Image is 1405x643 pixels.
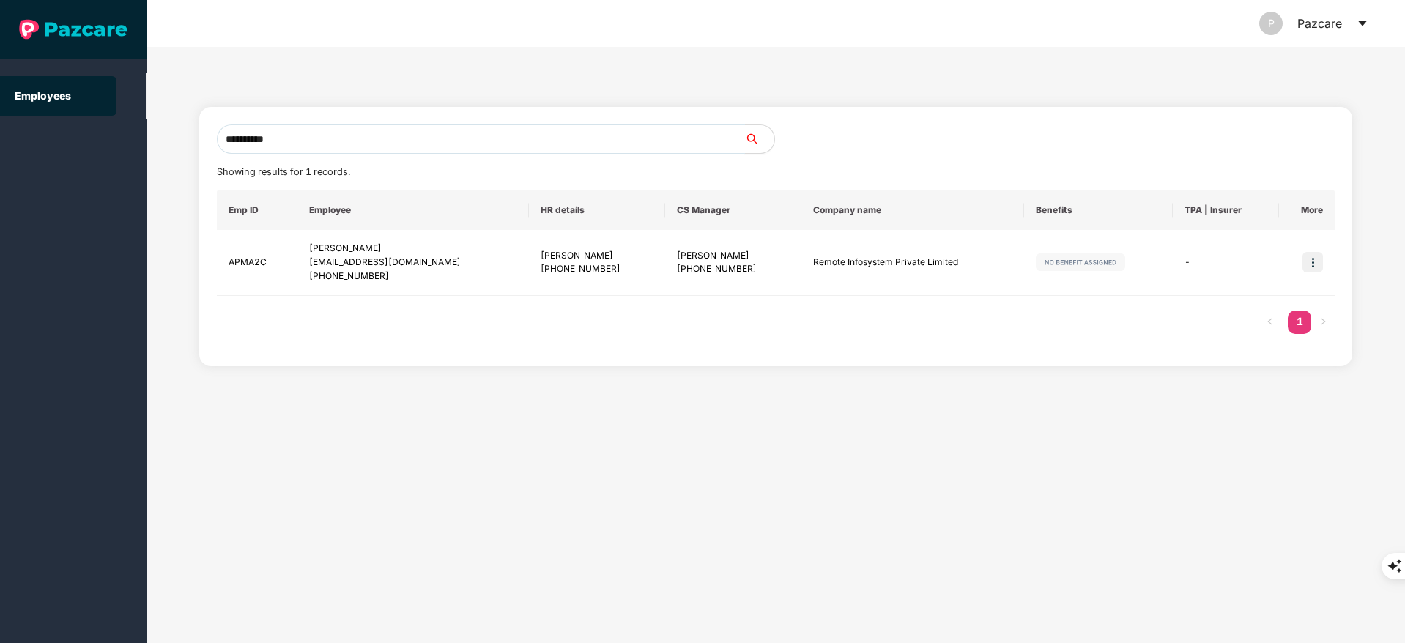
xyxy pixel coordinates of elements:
[1024,190,1173,230] th: Benefits
[297,190,528,230] th: Employee
[1288,311,1311,332] a: 1
[1288,311,1311,334] li: 1
[1173,190,1279,230] th: TPA | Insurer
[541,262,653,276] div: [PHONE_NUMBER]
[1266,317,1275,326] span: left
[1319,317,1327,326] span: right
[801,190,1024,230] th: Company name
[217,190,298,230] th: Emp ID
[677,249,790,263] div: [PERSON_NAME]
[677,262,790,276] div: [PHONE_NUMBER]
[744,124,775,154] button: search
[1357,18,1368,29] span: caret-down
[1258,311,1282,334] button: left
[217,230,298,296] td: APMA2C
[1258,311,1282,334] li: Previous Page
[309,270,516,283] div: [PHONE_NUMBER]
[309,256,516,270] div: [EMAIL_ADDRESS][DOMAIN_NAME]
[15,89,71,102] a: Employees
[1311,311,1335,334] button: right
[1036,253,1125,271] img: svg+xml;base64,PHN2ZyB4bWxucz0iaHR0cDovL3d3dy53My5vcmcvMjAwMC9zdmciIHdpZHRoPSIxMjIiIGhlaWdodD0iMj...
[801,230,1024,296] td: Remote Infosystem Private Limited
[665,190,801,230] th: CS Manager
[1302,252,1323,272] img: icon
[744,133,774,145] span: search
[309,242,516,256] div: [PERSON_NAME]
[529,190,665,230] th: HR details
[1268,12,1275,35] span: P
[1311,311,1335,334] li: Next Page
[1185,256,1267,270] div: -
[541,249,653,263] div: [PERSON_NAME]
[217,166,350,177] span: Showing results for 1 records.
[1279,190,1335,230] th: More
